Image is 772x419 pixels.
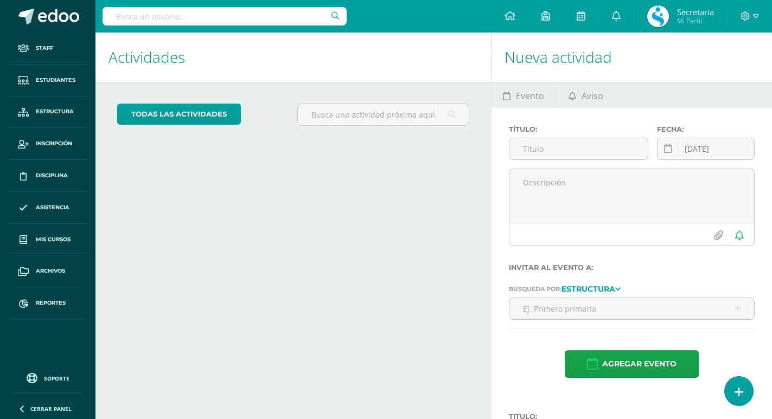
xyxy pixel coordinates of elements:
[36,44,53,53] span: Staff
[36,139,72,148] span: Inscripción
[13,370,82,385] a: Soporte
[109,33,478,82] h1: Actividades
[492,82,556,108] a: Evento
[509,125,649,133] label: Título:
[9,33,87,65] a: Staff
[509,138,648,159] input: Título
[647,5,669,27] img: 7ca4a2cca2c7d0437e787d4b01e06a03.png
[36,76,75,85] span: Estudiantes
[562,285,621,292] a: Estructura
[36,171,68,180] span: Disciplina
[44,375,69,382] span: Soporte
[509,298,754,319] input: Ej. Primero primaria
[565,350,699,378] button: Agregar evento
[9,192,87,224] a: Asistencia
[557,82,615,108] a: Aviso
[30,405,72,412] span: Cerrar panel
[298,104,468,125] input: Busca una actividad próxima aquí...
[36,107,74,116] span: Estructura
[9,255,87,287] a: Archivos
[9,65,87,96] a: Estudiantes
[117,104,241,125] a: todas las Actividades
[9,224,87,256] a: Mis cursos
[516,83,544,109] span: Evento
[9,96,87,128] a: Estructura
[509,285,562,293] span: Búsqueda por:
[36,299,66,307] span: Reportes
[602,351,677,377] span: Agregar evento
[677,16,714,25] span: Mi Perfil
[509,263,755,272] label: Invitar al evento a:
[505,33,759,82] h1: Nueva actividad
[9,287,87,319] a: Reportes
[103,7,347,25] input: Busca un usuario...
[36,235,71,244] span: Mis cursos
[9,160,87,192] a: Disciplina
[658,138,754,159] input: Fecha de entrega
[9,128,87,160] a: Inscripción
[677,7,714,17] span: Secretaria
[36,203,69,212] span: Asistencia
[582,83,603,109] span: Aviso
[562,284,615,294] strong: Estructura
[36,267,65,275] span: Archivos
[657,125,755,133] label: Fecha:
